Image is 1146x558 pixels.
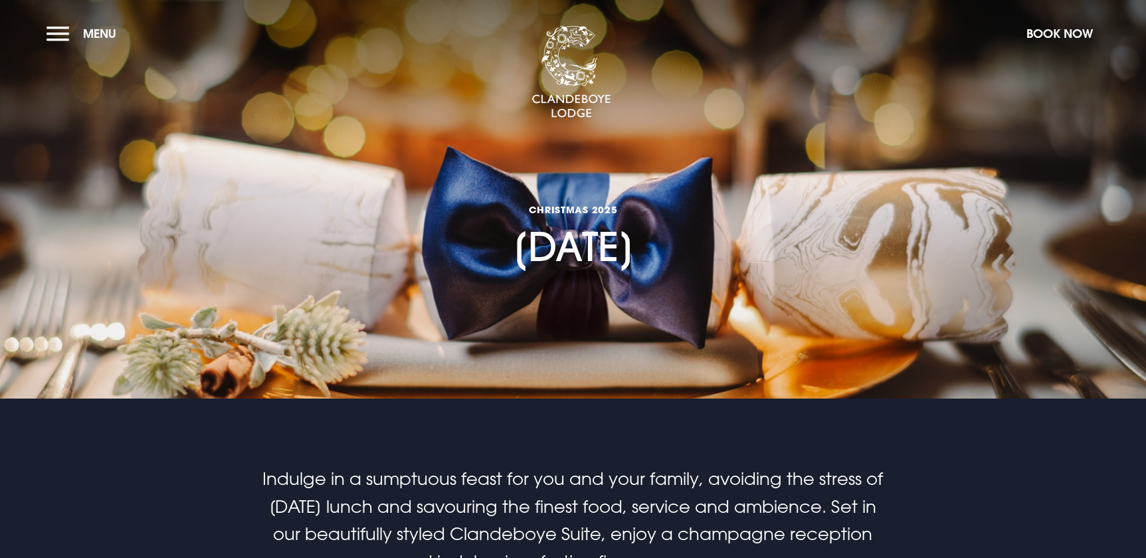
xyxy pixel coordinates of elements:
span: CHRISTMAS 2025 [512,203,634,216]
button: Menu [47,19,123,48]
span: Menu [83,26,116,41]
button: Book Now [1020,19,1099,48]
img: Clandeboye Lodge [531,26,611,119]
h1: [DATE] [512,135,634,271]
